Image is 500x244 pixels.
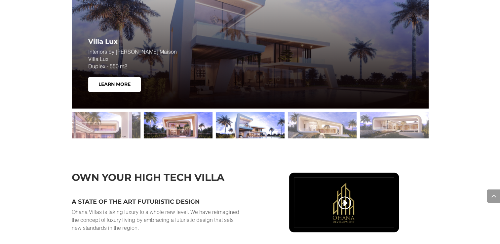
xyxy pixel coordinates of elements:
span: A state of the art futuristic design [72,198,200,205]
h3: Villa Lux [88,38,250,48]
a: Learn More [88,77,141,92]
span: Villa Lux [88,56,108,62]
p: Interiors by [PERSON_NAME] Maison [88,48,250,70]
span: Duplex - 550 m2 [88,63,127,69]
h3: own your high tech villa [72,173,240,186]
p: Ohana Villas is taking luxury to a whole new level. We have reimagined the concept of luxury livi... [72,208,240,231]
